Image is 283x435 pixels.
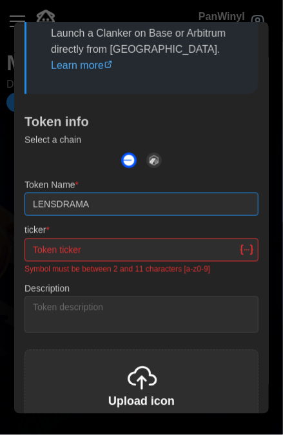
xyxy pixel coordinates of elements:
[24,113,259,130] h1: Token info
[121,152,137,168] img: Base
[24,282,70,296] label: Description
[143,146,165,173] button: Arbitrum
[24,265,259,274] p: Symbol must be between 2 and 11 characters [a-z0-9]
[51,26,234,73] p: Launch a Clanker on Base or Arbitrum directly from [GEOGRAPHIC_DATA].
[24,238,259,262] input: Token ticker
[24,193,259,216] input: Token name
[24,178,79,192] label: Token Name
[118,146,140,173] button: Base
[24,224,50,238] label: ticker
[24,133,259,146] p: Select a chain
[51,59,113,70] a: Learn more
[146,152,162,168] img: Arbitrum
